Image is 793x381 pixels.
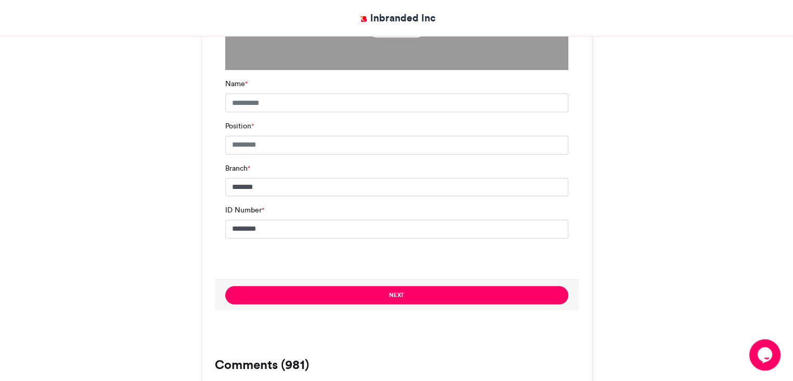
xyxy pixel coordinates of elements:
label: ID Number [225,205,264,216]
img: Inbranded [357,13,370,26]
a: Inbranded Inc [357,10,436,26]
label: Branch [225,163,250,174]
label: Position [225,121,254,132]
h3: Comments (981) [215,359,579,371]
label: Name [225,78,248,89]
iframe: chat widget [749,339,783,371]
button: Next [225,286,568,304]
